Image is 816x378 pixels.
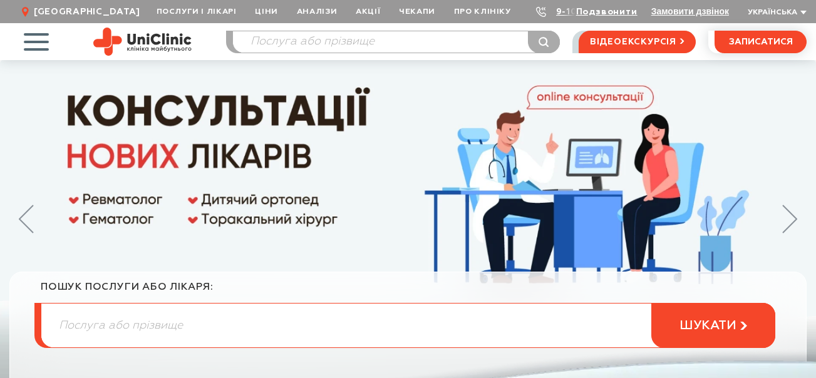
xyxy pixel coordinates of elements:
[729,38,793,46] span: записатися
[41,304,775,347] input: Послуга або прізвище
[748,9,797,16] span: Українська
[651,6,729,16] button: Замовити дзвінок
[576,8,638,16] a: Подзвонити
[556,8,584,16] a: 9-103
[745,8,807,18] button: Українська
[651,303,775,348] button: шукати
[93,28,192,56] img: Uniclinic
[590,31,676,53] span: відеоекскурсія
[679,318,736,334] span: шукати
[34,6,140,18] span: [GEOGRAPHIC_DATA]
[41,281,775,303] div: пошук послуги або лікаря:
[233,31,559,53] input: Послуга або прізвище
[715,31,807,53] button: записатися
[579,31,696,53] a: відеоекскурсія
